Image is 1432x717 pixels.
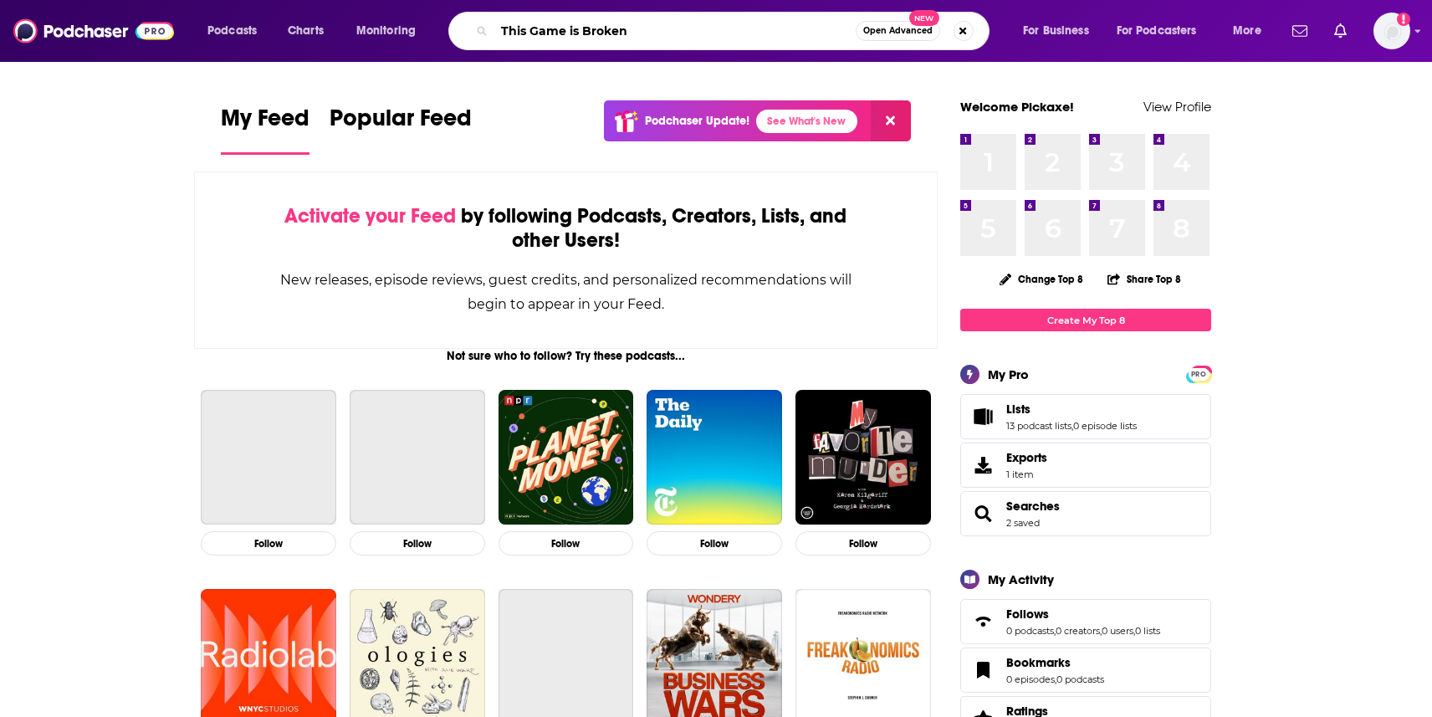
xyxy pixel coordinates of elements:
button: open menu [196,18,279,44]
a: Bookmarks [966,658,1000,682]
button: open menu [1011,18,1110,44]
span: , [1071,420,1073,432]
a: 13 podcast lists [1006,420,1071,432]
span: Exports [1006,450,1047,465]
button: Follow [201,531,336,556]
input: Search podcasts, credits, & more... [494,18,856,44]
span: Popular Feed [330,104,472,142]
p: Podchaser Update! [645,114,749,128]
button: Open AdvancedNew [856,21,940,41]
a: Lists [966,405,1000,428]
a: 0 users [1102,625,1133,637]
button: open menu [1106,18,1221,44]
a: 0 lists [1135,625,1160,637]
span: Open Advanced [863,27,933,35]
a: 0 episode lists [1073,420,1137,432]
span: , [1055,673,1056,685]
span: Exports [966,453,1000,477]
span: Activate your Feed [284,203,456,228]
a: Create My Top 8 [960,309,1211,331]
a: This American Life [350,390,485,525]
a: Bookmarks [1006,655,1104,670]
a: Welcome Pickaxe! [960,99,1074,115]
a: 0 episodes [1006,673,1055,685]
span: Podcasts [207,19,257,43]
span: PRO [1189,368,1209,381]
a: 0 podcasts [1056,673,1104,685]
a: The Joe Rogan Experience [201,390,336,525]
img: The Daily [647,390,782,525]
a: Lists [1006,402,1137,417]
span: For Podcasters [1117,19,1197,43]
img: User Profile [1373,13,1410,49]
button: Show profile menu [1373,13,1410,49]
span: Charts [288,19,324,43]
span: More [1233,19,1261,43]
span: For Business [1023,19,1089,43]
a: Searches [1006,499,1060,514]
button: Follow [499,531,634,556]
img: Planet Money [499,390,634,525]
a: Follows [966,610,1000,633]
span: Bookmarks [1006,655,1071,670]
a: Charts [277,18,334,44]
a: 0 podcasts [1006,625,1054,637]
button: Follow [795,531,931,556]
a: Show notifications dropdown [1286,17,1314,45]
div: Search podcasts, credits, & more... [464,12,1005,50]
button: open menu [345,18,437,44]
a: Searches [966,502,1000,525]
img: My Favorite Murder with Karen Kilgariff and Georgia Hardstark [795,390,931,525]
span: Follows [960,599,1211,644]
div: Not sure who to follow? Try these podcasts... [194,349,938,363]
span: Lists [1006,402,1031,417]
div: My Activity [988,571,1054,587]
a: 0 creators [1056,625,1100,637]
div: by following Podcasts, Creators, Lists, and other Users! [279,204,853,253]
a: Follows [1006,607,1160,622]
span: , [1054,625,1056,637]
span: Bookmarks [960,648,1211,693]
span: Logged in as Pickaxe [1373,13,1410,49]
span: New [909,10,939,26]
a: View Profile [1143,99,1211,115]
img: Podchaser - Follow, Share and Rate Podcasts [13,15,174,47]
a: Popular Feed [330,104,472,155]
span: My Feed [221,104,309,142]
span: Monitoring [356,19,416,43]
svg: Add a profile image [1397,13,1410,26]
span: , [1100,625,1102,637]
a: PRO [1189,367,1209,380]
button: Share Top 8 [1107,263,1182,295]
a: Show notifications dropdown [1327,17,1353,45]
span: 1 item [1006,469,1047,480]
button: Follow [350,531,485,556]
a: 2 saved [1006,517,1040,529]
button: open menu [1221,18,1282,44]
button: Change Top 8 [990,269,1093,289]
span: Lists [960,394,1211,439]
a: My Feed [221,104,309,155]
span: , [1133,625,1135,637]
div: New releases, episode reviews, guest credits, and personalized recommendations will begin to appe... [279,268,853,316]
span: Follows [1006,607,1049,622]
a: See What's New [756,110,857,133]
span: Searches [960,491,1211,536]
a: Exports [960,443,1211,488]
div: My Pro [988,366,1029,382]
button: Follow [647,531,782,556]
